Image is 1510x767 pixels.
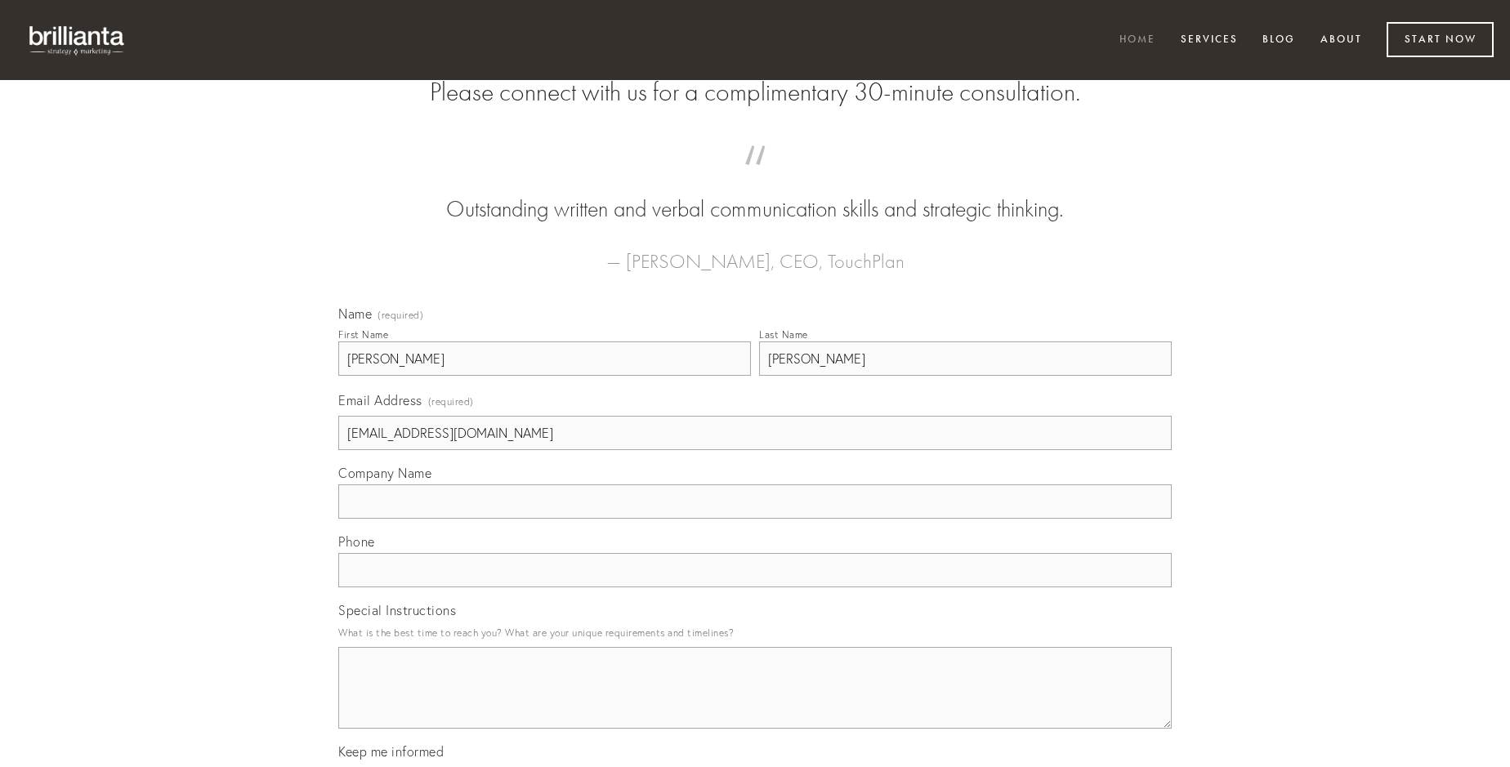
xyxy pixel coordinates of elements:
[338,465,431,481] span: Company Name
[338,305,372,322] span: Name
[1310,27,1373,54] a: About
[377,310,423,320] span: (required)
[338,743,444,760] span: Keep me informed
[338,533,375,550] span: Phone
[338,602,456,618] span: Special Instructions
[364,225,1146,278] figcaption: — [PERSON_NAME], CEO, TouchPlan
[338,328,388,341] div: First Name
[1170,27,1249,54] a: Services
[428,390,474,412] span: (required)
[364,162,1146,194] span: “
[759,328,808,341] div: Last Name
[364,162,1146,225] blockquote: Outstanding written and verbal communication skills and strategic thinking.
[1387,22,1494,57] a: Start Now
[16,16,139,64] img: brillianta - research, strategy, marketing
[338,622,1172,644] p: What is the best time to reach you? What are your unique requirements and timelines?
[338,77,1172,108] h2: Please connect with us for a complimentary 30-minute consultation.
[1252,27,1306,54] a: Blog
[1109,27,1166,54] a: Home
[338,392,422,408] span: Email Address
